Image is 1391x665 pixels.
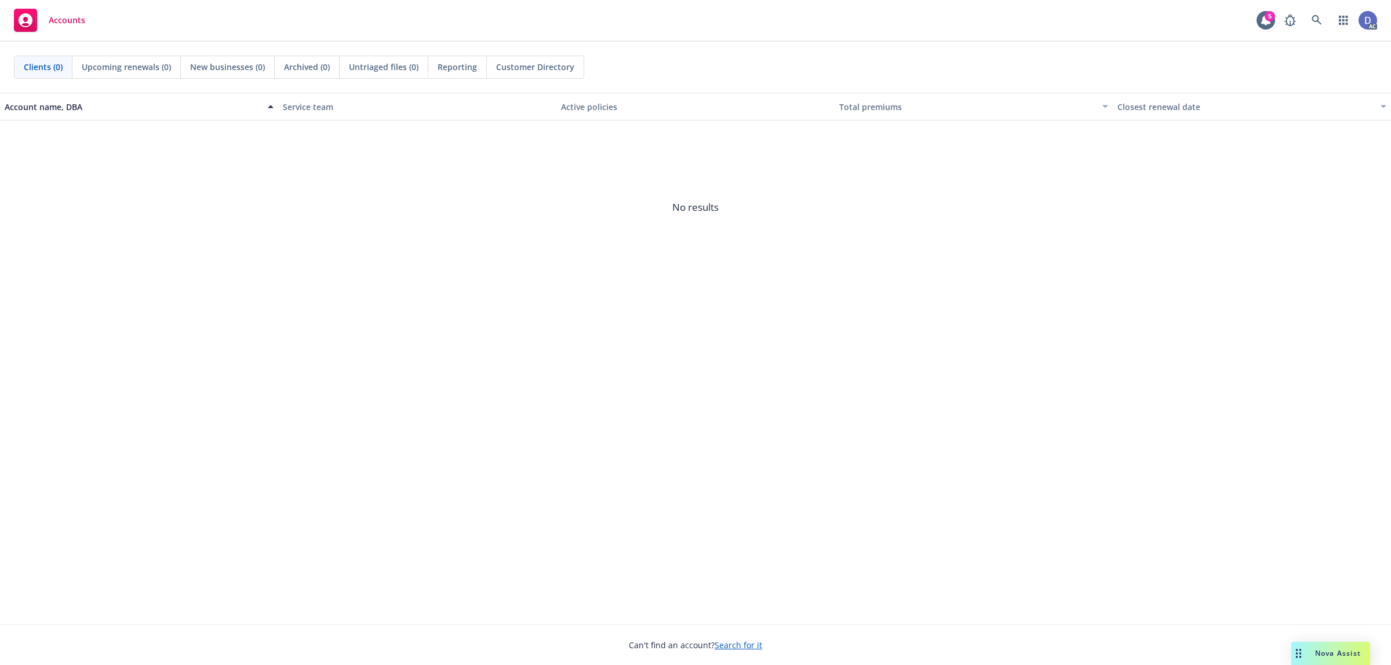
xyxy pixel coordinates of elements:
div: Total premiums [839,101,1095,113]
a: Report a Bug [1279,9,1302,32]
span: Customer Directory [496,61,574,73]
span: Accounts [49,16,85,25]
img: photo [1359,11,1377,30]
a: Switch app [1332,9,1355,32]
span: Nova Assist [1315,648,1361,658]
a: Search [1305,9,1328,32]
div: Service team [283,101,552,113]
button: Active policies [556,93,835,120]
span: Clients (0) [24,61,63,73]
span: New businesses (0) [190,61,265,73]
button: Closest renewal date [1113,93,1391,120]
span: Upcoming renewals (0) [82,61,171,73]
span: Reporting [438,61,477,73]
span: Can't find an account? [629,639,762,651]
button: Service team [278,93,556,120]
button: Total premiums [835,93,1113,120]
button: Nova Assist [1291,642,1370,665]
div: Closest renewal date [1117,101,1374,113]
span: Untriaged files (0) [349,61,418,73]
div: Account name, DBA [5,101,261,113]
div: Active policies [561,101,830,113]
div: Drag to move [1291,642,1306,665]
span: Archived (0) [284,61,330,73]
a: Accounts [9,4,90,36]
div: 5 [1265,11,1275,21]
a: Search for it [715,640,762,651]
